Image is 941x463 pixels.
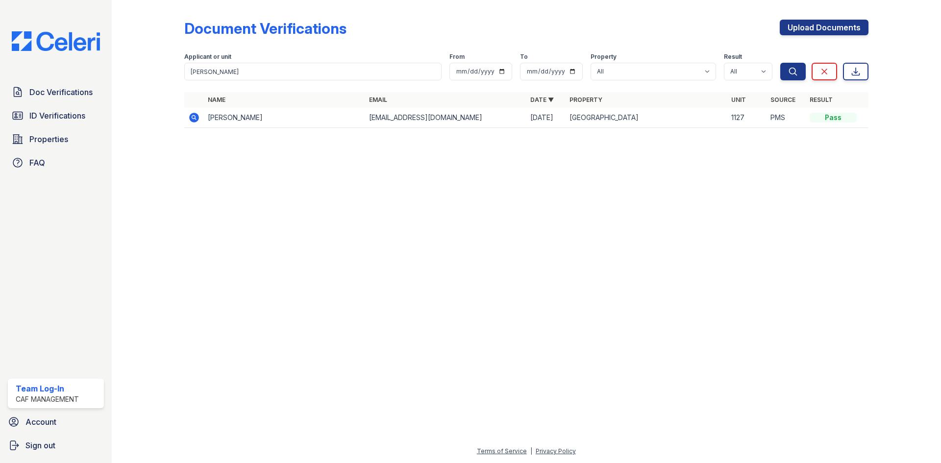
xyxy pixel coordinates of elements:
td: PMS [767,108,806,128]
td: [GEOGRAPHIC_DATA] [566,108,727,128]
span: Doc Verifications [29,86,93,98]
label: From [449,53,465,61]
a: Result [810,96,833,103]
a: Email [369,96,387,103]
a: Name [208,96,225,103]
a: ID Verifications [8,106,104,125]
a: Source [770,96,795,103]
td: 1127 [727,108,767,128]
div: Team Log-In [16,383,79,394]
a: FAQ [8,153,104,172]
label: Property [591,53,617,61]
div: CAF Management [16,394,79,404]
a: Property [570,96,602,103]
a: Date ▼ [530,96,554,103]
a: Terms of Service [477,447,527,455]
td: [EMAIL_ADDRESS][DOMAIN_NAME] [365,108,526,128]
label: Result [724,53,742,61]
a: Upload Documents [780,20,868,35]
a: Properties [8,129,104,149]
input: Search by name, email, or unit number [184,63,442,80]
span: Properties [29,133,68,145]
a: Doc Verifications [8,82,104,102]
a: Privacy Policy [536,447,576,455]
div: Pass [810,113,857,122]
div: Document Verifications [184,20,347,37]
a: Sign out [4,436,108,455]
td: [DATE] [526,108,566,128]
div: | [530,447,532,455]
img: CE_Logo_Blue-a8612792a0a2168367f1c8372b55b34899dd931a85d93a1a3d3e32e68fde9ad4.png [4,31,108,51]
label: To [520,53,528,61]
label: Applicant or unit [184,53,231,61]
span: Sign out [25,439,55,451]
span: ID Verifications [29,110,85,122]
span: Account [25,416,56,428]
span: FAQ [29,157,45,169]
td: [PERSON_NAME] [204,108,365,128]
a: Unit [731,96,746,103]
a: Account [4,412,108,432]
